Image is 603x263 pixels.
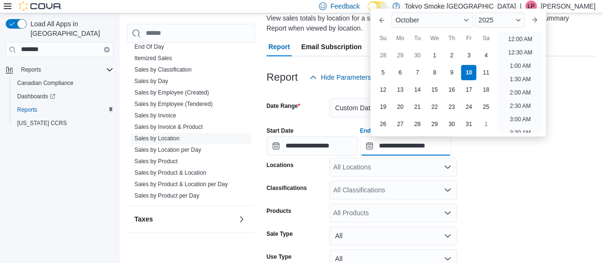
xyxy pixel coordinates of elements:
[134,124,203,130] a: Sales by Invoice & Product
[266,253,291,261] label: Use Type
[13,104,113,116] span: Reports
[374,12,389,28] button: Previous Month
[427,99,442,115] div: day-22
[427,65,442,80] div: day-8
[134,66,192,73] a: Sales by Classification
[134,192,199,200] span: Sales by Product per Day
[134,78,168,84] a: Sales by Day
[17,119,67,127] span: [US_STATE] CCRS
[2,63,117,76] button: Reports
[360,127,385,135] label: End Date
[134,214,153,224] h3: Taxes
[395,16,419,24] span: October
[504,47,536,58] li: 12:30 AM
[306,68,375,87] button: Hide Parameters
[444,31,459,46] div: Th
[10,116,117,130] button: [US_STATE] CCRS
[392,82,408,97] div: day-13
[528,0,535,12] span: LP
[461,65,476,80] div: day-10
[520,0,521,12] p: |
[409,65,425,80] div: day-7
[134,158,178,165] a: Sales by Product
[368,1,388,11] input: Dark Mode
[375,48,390,63] div: day-28
[444,186,451,194] button: Open list of options
[444,116,459,132] div: day-30
[266,161,294,169] label: Locations
[444,82,459,97] div: day-16
[268,37,290,56] span: Report
[504,33,536,45] li: 12:00 AM
[478,31,493,46] div: Sa
[506,100,534,112] li: 2:30 AM
[13,117,113,129] span: Washington CCRS
[375,31,390,46] div: Su
[409,116,425,132] div: day-28
[391,12,472,28] div: Button. Open the month selector. October is currently selected.
[330,1,359,11] span: Feedback
[444,209,451,217] button: Open list of options
[444,99,459,115] div: day-23
[13,117,71,129] a: [US_STATE] CCRS
[329,98,457,117] button: Custom Date
[10,90,117,103] a: Dashboards
[13,91,113,102] span: Dashboards
[375,65,390,80] div: day-5
[506,127,534,138] li: 3:30 AM
[134,180,228,188] span: Sales by Product & Location per Day
[104,47,110,53] button: Clear input
[506,114,534,125] li: 3:00 AM
[427,48,442,63] div: day-1
[266,184,307,192] label: Classifications
[13,77,77,89] a: Canadian Compliance
[134,214,234,224] button: Taxes
[461,48,476,63] div: day-3
[266,137,358,156] input: Press the down key to open a popover containing a calendar.
[374,47,494,133] div: October, 2025
[427,31,442,46] div: We
[134,54,172,62] span: Itemized Sales
[392,48,408,63] div: day-29
[21,66,41,74] span: Reports
[134,181,228,188] a: Sales by Product & Location per Day
[134,158,178,165] span: Sales by Product
[405,0,516,12] p: Tokyo Smoke [GEOGRAPHIC_DATA]
[498,32,542,133] ul: Time
[127,41,255,205] div: Sales
[392,116,408,132] div: day-27
[266,72,298,83] h3: Report
[17,64,45,75] button: Reports
[134,55,172,62] a: Itemized Sales
[461,31,476,46] div: Fr
[27,19,113,38] span: Load All Apps in [GEOGRAPHIC_DATA]
[17,106,37,114] span: Reports
[461,99,476,115] div: day-24
[375,99,390,115] div: day-19
[134,43,164,51] span: End Of Day
[444,163,451,171] button: Open list of options
[541,0,595,12] p: [PERSON_NAME]
[236,213,247,225] button: Taxes
[461,82,476,97] div: day-17
[134,43,164,50] a: End Of Day
[10,103,117,116] button: Reports
[392,99,408,115] div: day-20
[134,169,206,176] a: Sales by Product & Location
[13,104,41,116] a: Reports
[427,82,442,97] div: day-15
[392,65,408,80] div: day-6
[266,102,300,110] label: Date Range
[479,16,493,24] span: 2025
[134,101,213,107] a: Sales by Employee (Tendered)
[478,48,493,63] div: day-4
[134,112,176,119] a: Sales by Invoice
[17,93,55,100] span: Dashboards
[134,146,201,154] span: Sales by Location per Day
[266,13,591,33] div: View sales totals by location for a specified date range. This report is equivalent to the Sales ...
[409,31,425,46] div: Tu
[134,89,209,96] a: Sales by Employee (Created)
